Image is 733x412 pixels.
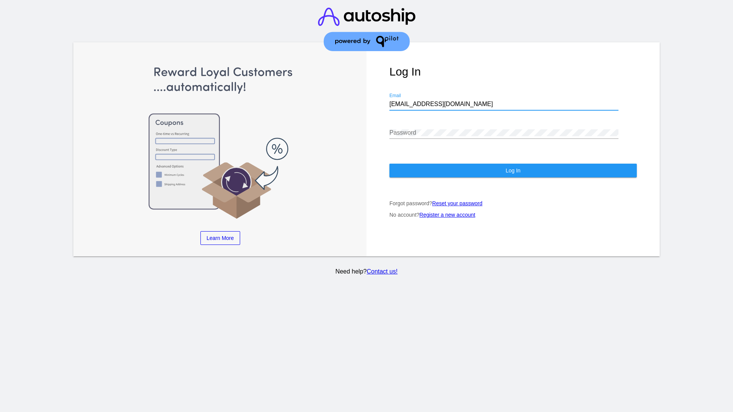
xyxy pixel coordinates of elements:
[389,101,618,108] input: Email
[207,235,234,241] span: Learn More
[389,65,637,78] h1: Log In
[505,167,520,174] span: Log In
[389,200,637,206] p: Forgot password?
[389,164,637,177] button: Log In
[200,231,240,245] a: Learn More
[72,268,661,275] p: Need help?
[366,268,397,275] a: Contact us!
[97,65,344,220] img: Apply Coupons Automatically to Scheduled Orders with QPilot
[432,200,483,206] a: Reset your password
[420,212,475,218] a: Register a new account
[389,212,637,218] p: No account?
